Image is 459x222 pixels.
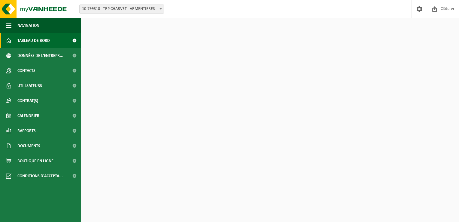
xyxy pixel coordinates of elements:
span: Documents [17,138,40,153]
span: Navigation [17,18,39,33]
span: 10-799310 - TRP CHARVET - ARMENTIERES [80,5,164,13]
span: Utilisateurs [17,78,42,93]
span: 10-799310 - TRP CHARVET - ARMENTIERES [79,5,164,14]
span: Tableau de bord [17,33,50,48]
span: Calendrier [17,108,39,123]
span: Contacts [17,63,35,78]
span: Données de l'entrepr... [17,48,63,63]
span: Conditions d'accepta... [17,168,63,183]
span: Rapports [17,123,36,138]
span: Contrat(s) [17,93,38,108]
span: Boutique en ligne [17,153,53,168]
